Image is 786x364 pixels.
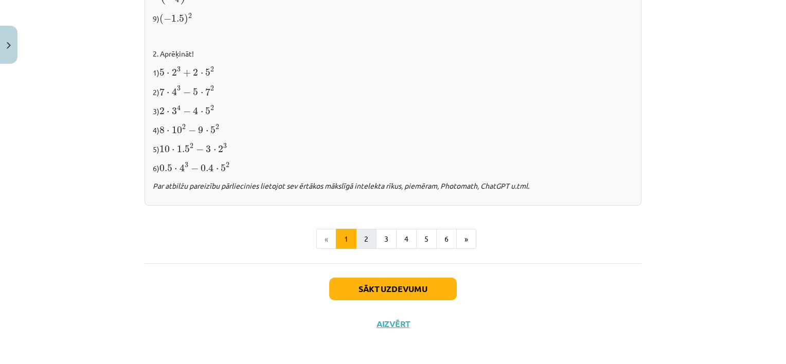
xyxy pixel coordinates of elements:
[210,86,214,91] span: 2
[172,88,177,96] span: 4
[177,67,181,72] span: 3
[153,123,633,136] p: 4)
[177,145,190,153] span: 1.5
[456,229,476,249] button: »
[226,162,229,168] span: 2
[167,72,169,76] span: ⋅
[153,65,633,78] p: 1)
[376,229,397,249] button: 3
[184,14,188,25] span: )
[153,48,633,59] p: 2. Aprēķināt!
[205,107,210,115] span: 5
[205,88,210,96] span: 7
[172,149,174,152] span: ⋅
[164,15,171,23] span: −
[201,111,203,114] span: ⋅
[188,127,196,134] span: −
[373,319,413,329] button: Aizvērt
[159,69,165,76] span: 5
[183,89,191,96] span: −
[153,104,633,117] p: 3)
[145,229,641,249] nav: Page navigation example
[174,168,177,171] span: ⋅
[185,162,188,168] span: 3
[193,88,198,96] span: 5
[201,72,203,76] span: ⋅
[153,142,633,155] p: 5)
[171,15,184,22] span: 1.5
[210,105,214,111] span: 2
[206,130,208,133] span: ⋅
[336,229,356,249] button: 1
[223,143,227,149] span: 3
[172,107,177,115] span: 3
[396,229,417,249] button: 4
[191,165,199,172] span: −
[213,149,216,152] span: ⋅
[210,67,214,72] span: 2
[356,229,377,249] button: 2
[206,145,211,153] span: 3
[193,107,198,115] span: 4
[159,88,165,96] span: 7
[180,164,185,172] span: 4
[183,108,191,115] span: −
[153,11,633,25] p: 9)
[221,165,226,172] span: 5
[7,42,11,49] img: icon-close-lesson-0947bae3869378f0d4975bcd49f059093ad1ed9edebbc8119c70593378902aed.svg
[198,126,203,134] span: 9
[201,164,213,172] span: 0.4
[210,126,216,134] span: 5
[196,146,204,153] span: −
[329,278,457,300] button: Sākt uzdevumu
[159,107,165,115] span: 2
[172,69,177,76] span: 2
[159,165,172,172] span: 0.5
[216,168,219,171] span: ⋅
[416,229,437,249] button: 5
[190,143,193,149] span: 2
[153,181,529,190] i: Par atbilžu pareizību pārliecinies lietojot sev ērtākos mākslīgā intelekta rīkus, piemēram, Photo...
[216,124,219,130] span: 2
[159,126,165,134] span: 8
[183,69,191,77] span: +
[167,130,169,133] span: ⋅
[188,13,192,19] span: 2
[153,85,633,98] p: 2)
[177,105,181,111] span: 4
[167,92,169,95] span: ⋅
[218,145,223,153] span: 2
[201,92,203,95] span: ⋅
[436,229,457,249] button: 6
[193,69,198,76] span: 2
[167,111,169,114] span: ⋅
[159,14,164,25] span: (
[205,69,210,76] span: 5
[159,145,170,153] span: 10
[182,124,186,130] span: 2
[153,161,633,174] p: 6)
[172,126,182,134] span: 10
[177,86,181,91] span: 3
